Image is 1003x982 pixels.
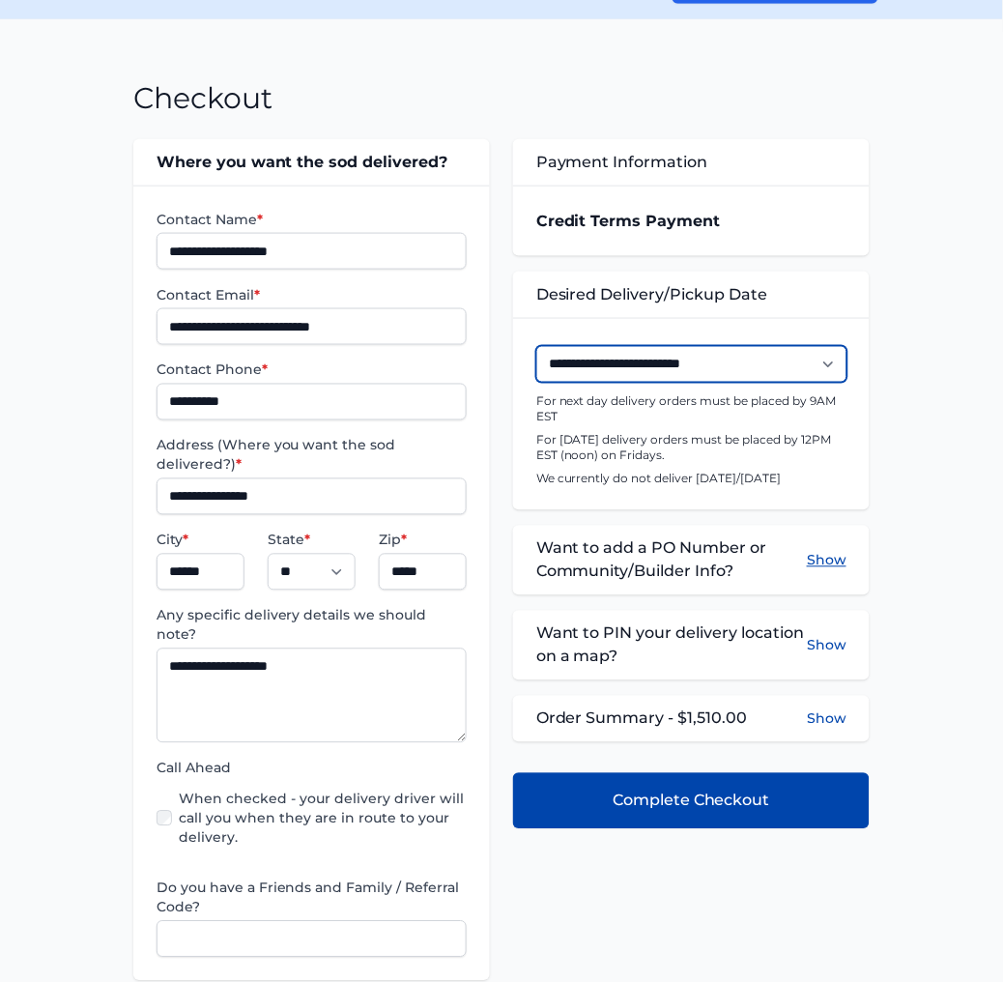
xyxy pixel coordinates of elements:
button: Show [807,537,846,584]
strong: Credit Terms Payment [536,212,721,230]
div: Where you want the sod delivered? [133,139,490,186]
label: State [268,531,356,550]
div: Desired Delivery/Pickup Date [513,272,870,318]
label: Do you have a Friends and Family / Referral Code? [157,879,467,917]
label: Address (Where you want the sod delivered?) [157,436,467,475]
p: For next day delivery orders must be placed by 9AM EST [536,394,846,425]
span: Order Summary - $1,510.00 [536,708,748,731]
span: Want to PIN your delivery location on a map? [536,622,807,669]
span: Want to add a PO Number or Community/Builder Info? [536,537,807,584]
button: Show [807,622,846,669]
label: Call Ahead [157,759,467,778]
label: Any specific delivery details we should note? [157,606,467,645]
span: Complete Checkout [613,790,770,813]
button: Complete Checkout [513,773,870,829]
p: For [DATE] delivery orders must be placed by 12PM EST (noon) on Fridays. [536,433,846,464]
p: We currently do not deliver [DATE]/[DATE] [536,472,846,487]
label: Contact Email [157,285,467,304]
button: Show [807,709,846,729]
label: When checked - your delivery driver will call you when they are in route to your delivery. [180,790,467,848]
label: Contact Name [157,210,467,229]
label: Zip [379,531,467,550]
h1: Checkout [133,81,272,116]
label: City [157,531,244,550]
label: Contact Phone [157,361,467,380]
div: Payment Information [513,139,870,186]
